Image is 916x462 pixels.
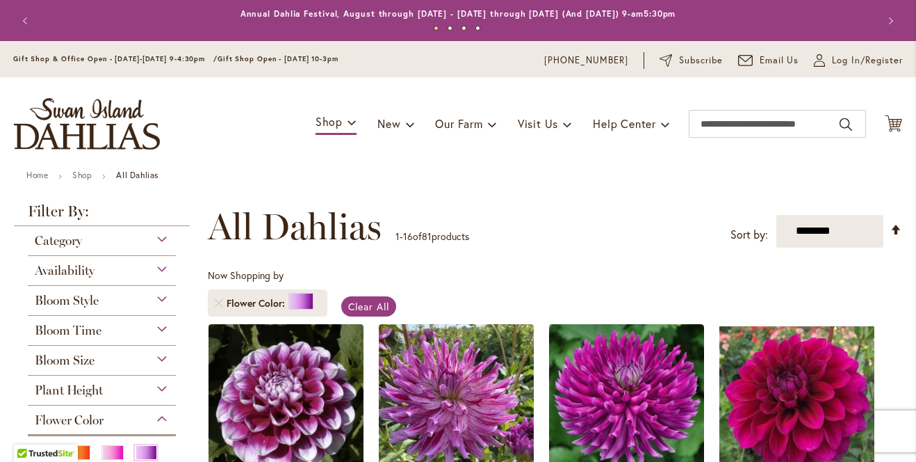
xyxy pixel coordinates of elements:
[26,170,48,180] a: Home
[461,26,466,31] button: 3 of 4
[35,353,95,368] span: Bloom Size
[679,54,723,67] span: Subscribe
[13,7,41,35] button: Previous
[208,206,382,248] span: All Dahlias
[218,54,338,63] span: Gift Shop Open - [DATE] 10-3pm
[448,26,452,31] button: 2 of 4
[35,293,99,308] span: Bloom Style
[13,54,218,63] span: Gift Shop & Office Open - [DATE]-[DATE] 9-4:30pm /
[434,26,439,31] button: 1 of 4
[518,116,558,131] span: Visit Us
[348,300,389,313] span: Clear All
[395,230,400,243] span: 1
[832,54,903,67] span: Log In/Register
[435,116,482,131] span: Our Farm
[593,116,656,131] span: Help Center
[738,54,799,67] a: Email Us
[316,114,343,129] span: Shop
[35,383,103,398] span: Plant Height
[403,230,413,243] span: 16
[814,54,903,67] a: Log In/Register
[544,54,628,67] a: [PHONE_NUMBER]
[227,296,288,310] span: Flower Color
[35,413,104,428] span: Flower Color
[215,299,223,308] a: Remove Flower Color Purple
[14,204,190,226] strong: Filter By:
[377,116,400,131] span: New
[760,54,799,67] span: Email Us
[208,269,284,282] span: Now Shopping by
[14,98,160,150] a: store logo
[475,26,480,31] button: 4 of 4
[660,54,723,67] a: Subscribe
[341,296,396,317] a: Clear All
[395,225,469,248] p: - of products
[875,7,903,35] button: Next
[35,263,95,278] span: Availability
[240,8,676,19] a: Annual Dahlia Festival, August through [DATE] - [DATE] through [DATE] (And [DATE]) 9-am5:30pm
[35,233,82,248] span: Category
[730,222,768,248] label: Sort by:
[116,170,158,180] strong: All Dahlias
[422,230,432,243] span: 81
[10,413,49,452] iframe: Launch Accessibility Center
[72,170,92,180] a: Shop
[35,323,101,338] span: Bloom Time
